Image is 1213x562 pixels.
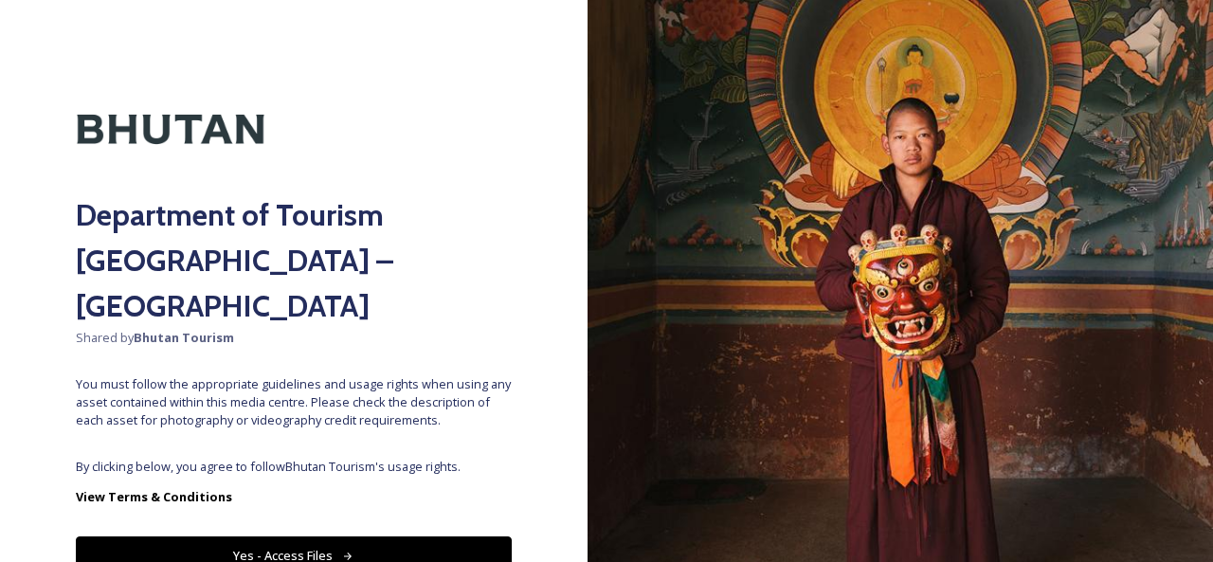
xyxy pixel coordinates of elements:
h2: Department of Tourism [GEOGRAPHIC_DATA] – [GEOGRAPHIC_DATA] [76,192,512,329]
a: View Terms & Conditions [76,485,512,508]
span: Shared by [76,329,512,347]
img: Kingdom-of-Bhutan-Logo.png [76,76,265,183]
span: You must follow the appropriate guidelines and usage rights when using any asset contained within... [76,375,512,430]
span: By clicking below, you agree to follow Bhutan Tourism 's usage rights. [76,458,512,476]
strong: Bhutan Tourism [134,329,234,346]
strong: View Terms & Conditions [76,488,232,505]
